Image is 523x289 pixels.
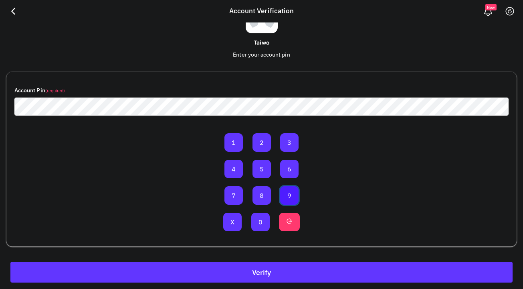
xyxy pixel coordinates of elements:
button: X [223,213,242,231]
button: 8 [252,186,271,205]
button: Verify [10,262,513,283]
button: 1 [224,133,243,152]
small: (required) [45,88,65,94]
button: 7 [224,186,243,205]
label: Account Pin [14,86,65,95]
button: 5 [252,160,271,178]
button: 0 [251,213,270,231]
span: New [485,4,497,10]
span: Enter your account pin [233,51,290,58]
div: Account Verification [225,6,298,16]
button: 4 [224,160,243,178]
button: 2 [252,133,271,152]
button: 9 [280,186,299,205]
button: 3 [280,133,299,152]
button: 6 [280,160,299,178]
h6: Taiwo [6,40,517,47]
